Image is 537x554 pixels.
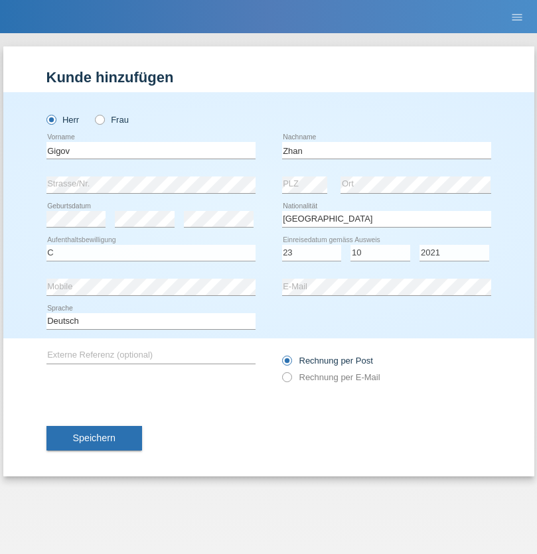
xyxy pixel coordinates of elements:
input: Rechnung per E-Mail [282,372,291,389]
label: Rechnung per Post [282,356,373,366]
label: Herr [46,115,80,125]
span: Speichern [73,433,115,443]
h1: Kunde hinzufügen [46,69,491,86]
label: Frau [95,115,129,125]
a: menu [504,13,530,21]
input: Herr [46,115,55,123]
label: Rechnung per E-Mail [282,372,380,382]
button: Speichern [46,426,142,451]
i: menu [510,11,524,24]
input: Rechnung per Post [282,356,291,372]
input: Frau [95,115,104,123]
